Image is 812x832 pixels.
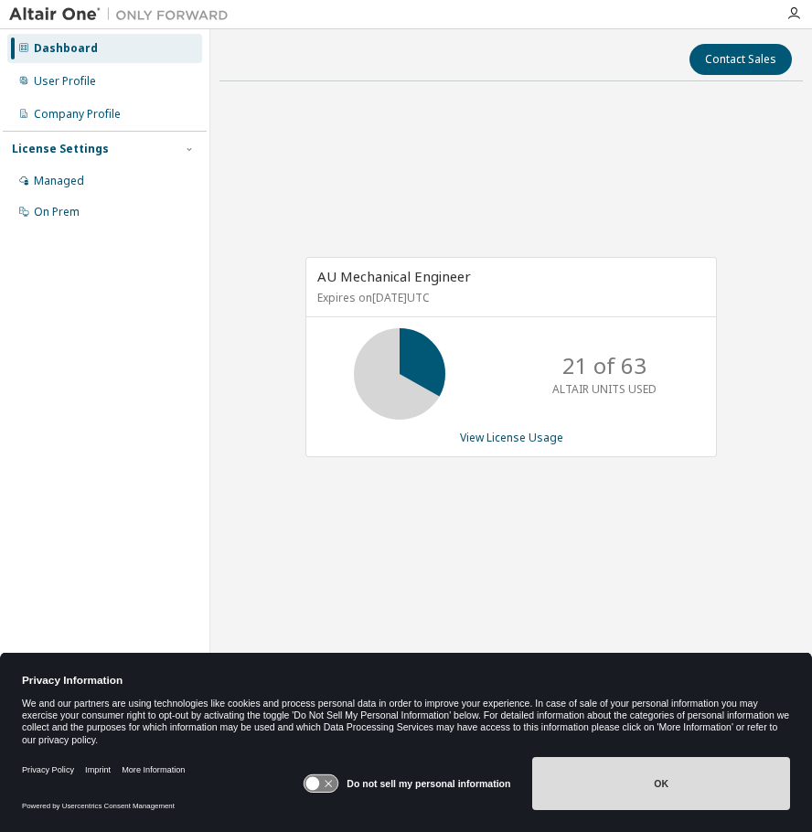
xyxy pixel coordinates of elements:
button: Contact Sales [689,44,792,75]
p: Expires on [DATE] UTC [317,290,700,305]
div: On Prem [34,205,80,219]
span: AU Mechanical Engineer [317,267,471,285]
a: View License Usage [460,430,563,445]
div: Managed [34,174,84,188]
p: 21 of 63 [562,350,646,381]
div: User Profile [34,74,96,89]
div: License Settings [12,142,109,156]
div: Company Profile [34,107,121,122]
div: Dashboard [34,41,98,56]
img: Altair One [9,5,238,24]
p: ALTAIR UNITS USED [552,381,657,397]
